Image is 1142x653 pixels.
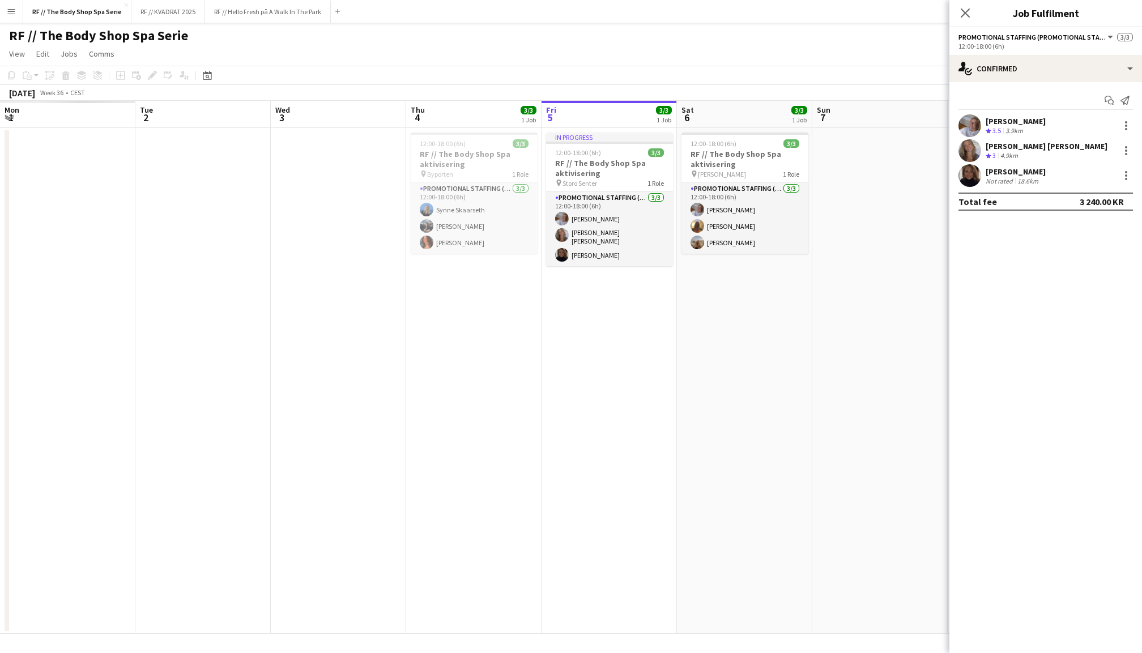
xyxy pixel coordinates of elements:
[958,33,1115,41] button: Promotional Staffing (Promotional Staff)
[32,46,54,61] a: Edit
[521,116,536,124] div: 1 Job
[1080,196,1124,207] div: 3 240.00 KR
[992,151,996,160] span: 3
[783,170,799,178] span: 1 Role
[9,87,35,99] div: [DATE]
[411,105,425,115] span: Thu
[681,105,694,115] span: Sat
[546,105,556,115] span: Fri
[958,42,1133,50] div: 12:00-18:00 (6h)
[544,111,556,124] span: 5
[949,55,1142,82] div: Confirmed
[36,49,49,59] span: Edit
[513,139,529,148] span: 3/3
[647,179,664,187] span: 1 Role
[681,182,808,254] app-card-role: Promotional Staffing (Promotional Staff)3/312:00-18:00 (6h)[PERSON_NAME][PERSON_NAME][PERSON_NAME]
[681,149,808,169] h3: RF // The Body Shop Spa aktivisering
[5,46,29,61] a: View
[783,139,799,148] span: 3/3
[70,88,85,97] div: CEST
[998,151,1020,161] div: 4.9km
[409,111,425,124] span: 4
[563,179,597,187] span: Storo Senter
[411,133,538,254] app-job-card: 12:00-18:00 (6h)3/3RF // The Body Shop Spa aktivisering Byporten1 RolePromotional Staffing (Promo...
[1015,177,1041,185] div: 18.6km
[138,111,153,124] span: 2
[205,1,331,23] button: RF // Hello Fresh på A Walk In The Park
[546,158,673,178] h3: RF // The Body Shop Spa aktivisering
[792,116,807,124] div: 1 Job
[958,196,997,207] div: Total fee
[1117,33,1133,41] span: 3/3
[791,106,807,114] span: 3/3
[275,105,290,115] span: Wed
[140,105,153,115] span: Tue
[521,106,536,114] span: 3/3
[681,133,808,254] app-job-card: 12:00-18:00 (6h)3/3RF // The Body Shop Spa aktivisering [PERSON_NAME]1 RolePromotional Staffing (...
[986,177,1015,185] div: Not rated
[9,27,188,44] h1: RF // The Body Shop Spa Serie
[411,149,538,169] h3: RF // The Body Shop Spa aktivisering
[512,170,529,178] span: 1 Role
[546,191,673,266] app-card-role: Promotional Staffing (Promotional Staff)3/312:00-18:00 (6h)[PERSON_NAME][PERSON_NAME] [PERSON_NAM...
[992,126,1001,135] span: 3.5
[546,133,673,266] app-job-card: In progress12:00-18:00 (6h)3/3RF // The Body Shop Spa aktivisering Storo Senter1 RolePromotional ...
[274,111,290,124] span: 3
[680,111,694,124] span: 6
[698,170,746,178] span: [PERSON_NAME]
[56,46,82,61] a: Jobs
[815,111,830,124] span: 7
[986,167,1046,177] div: [PERSON_NAME]
[131,1,205,23] button: RF // KVADRAT 2025
[1003,126,1025,136] div: 3.9km
[420,139,466,148] span: 12:00-18:00 (6h)
[5,105,19,115] span: Mon
[986,116,1046,126] div: [PERSON_NAME]
[37,88,66,97] span: Week 36
[817,105,830,115] span: Sun
[648,148,664,157] span: 3/3
[427,170,453,178] span: Byporten
[546,133,673,142] div: In progress
[949,6,1142,20] h3: Job Fulfilment
[555,148,601,157] span: 12:00-18:00 (6h)
[23,1,131,23] button: RF // The Body Shop Spa Serie
[84,46,119,61] a: Comms
[986,141,1107,151] div: [PERSON_NAME] [PERSON_NAME]
[3,111,19,124] span: 1
[691,139,736,148] span: 12:00-18:00 (6h)
[61,49,78,59] span: Jobs
[89,49,114,59] span: Comms
[411,182,538,254] app-card-role: Promotional Staffing (Promotional Staff)3/312:00-18:00 (6h)Synne Skaarseth[PERSON_NAME][PERSON_NAME]
[656,106,672,114] span: 3/3
[657,116,671,124] div: 1 Job
[9,49,25,59] span: View
[958,33,1106,41] span: Promotional Staffing (Promotional Staff)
